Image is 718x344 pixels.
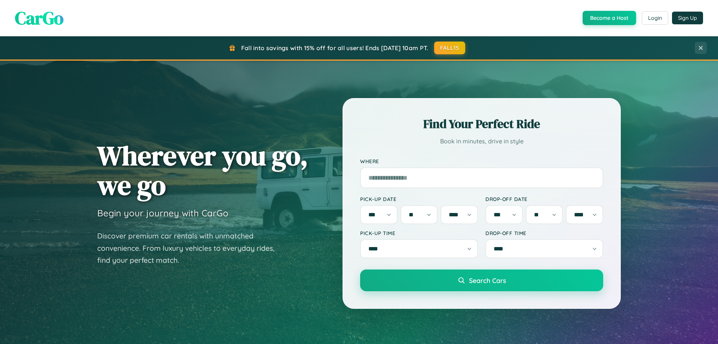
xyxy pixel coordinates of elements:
span: CarGo [15,6,64,30]
label: Pick-up Date [360,196,478,202]
button: Search Cars [360,270,603,291]
label: Drop-off Time [485,230,603,236]
label: Pick-up Time [360,230,478,236]
button: Become a Host [583,11,636,25]
button: Sign Up [672,12,703,24]
span: Fall into savings with 15% off for all users! Ends [DATE] 10am PT. [241,44,429,52]
label: Where [360,158,603,164]
h3: Begin your journey with CarGo [97,207,228,219]
label: Drop-off Date [485,196,603,202]
h1: Wherever you go, we go [97,141,308,200]
button: FALL15 [434,42,466,54]
p: Book in minutes, drive in style [360,136,603,147]
button: Login [642,11,668,25]
h2: Find Your Perfect Ride [360,116,603,132]
p: Discover premium car rentals with unmatched convenience. From luxury vehicles to everyday rides, ... [97,230,284,267]
span: Search Cars [469,276,506,284]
